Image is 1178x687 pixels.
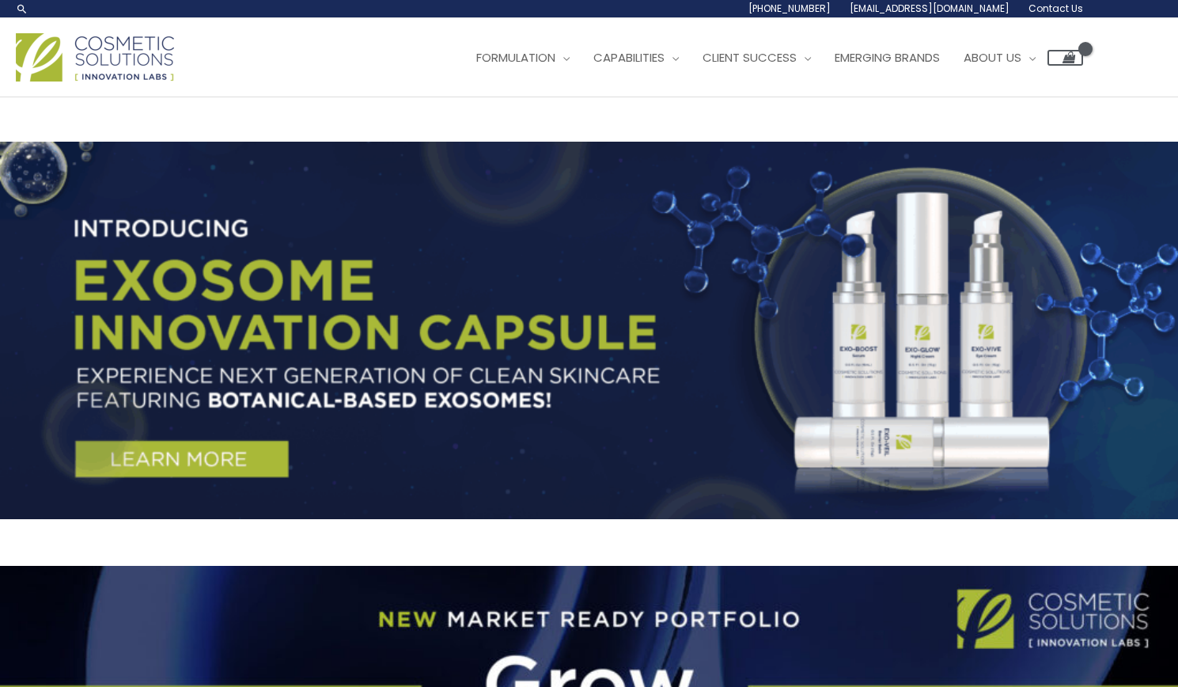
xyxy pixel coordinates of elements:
span: Contact Us [1028,2,1083,15]
span: Formulation [476,49,555,66]
a: Formulation [464,34,581,82]
span: Capabilities [593,49,665,66]
img: Cosmetic Solutions Logo [16,33,174,82]
a: Client Success [691,34,823,82]
span: Emerging Brands [835,49,940,66]
a: About Us [952,34,1047,82]
a: Emerging Brands [823,34,952,82]
span: About Us [964,49,1021,66]
a: View Shopping Cart, empty [1047,50,1083,66]
span: [PHONE_NUMBER] [748,2,831,15]
nav: Site Navigation [453,34,1083,82]
a: Search icon link [16,2,28,15]
span: [EMAIL_ADDRESS][DOMAIN_NAME] [850,2,1009,15]
span: Client Success [703,49,797,66]
a: Capabilities [581,34,691,82]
